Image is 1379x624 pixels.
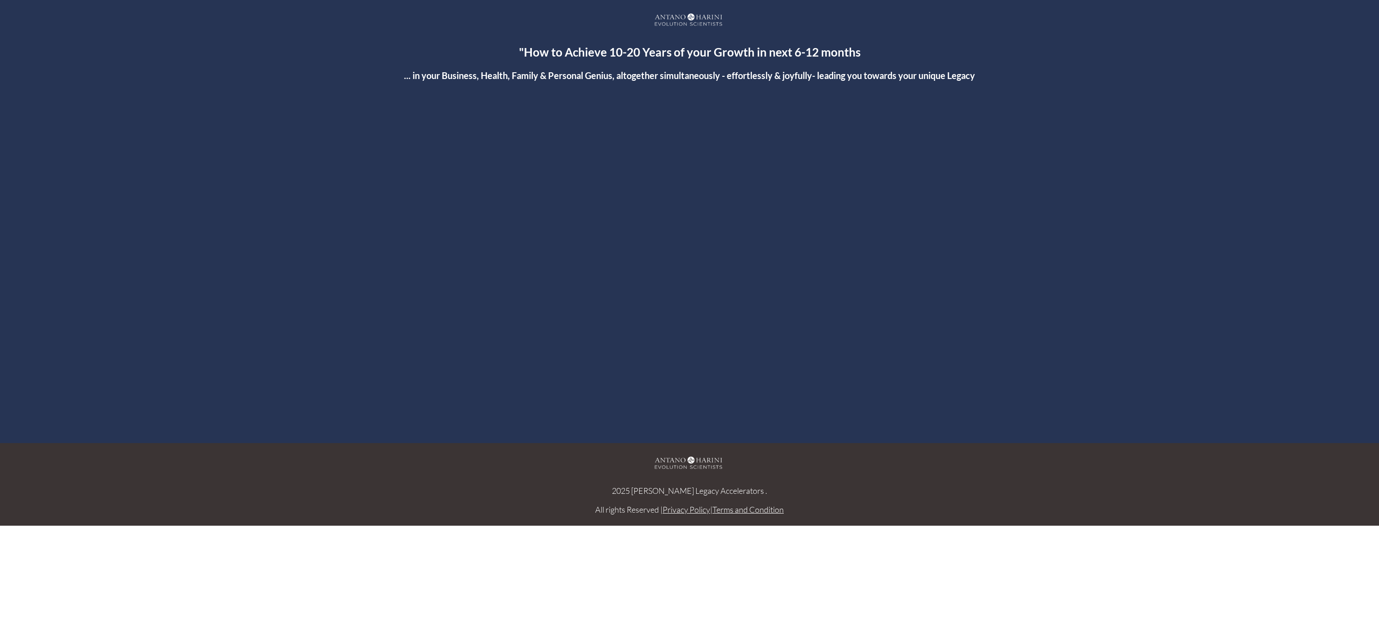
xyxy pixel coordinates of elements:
h2: ... in your Business, Health, Family & Personal Genius, altogether simultaneously - effortlessly ... [10,69,1369,82]
a: Privacy Policy [663,505,710,514]
img: A&H_Ev png [645,452,734,475]
p: 2025 [PERSON_NAME] Legacy Accelerators . [1,484,1378,497]
img: A&H_Ev png [645,9,734,31]
h2: "How to Achieve 10-20 Years of your Growth in next 6-12 months [10,45,1369,59]
a: Terms and Condition [712,505,784,514]
p: All rights Reserved | | [1,503,1378,516]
